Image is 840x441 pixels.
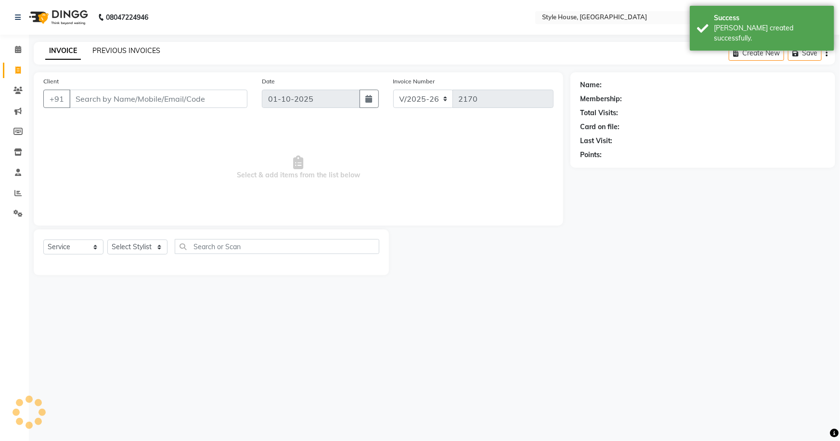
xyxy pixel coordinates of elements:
a: INVOICE [45,42,81,60]
div: Bill created successfully. [714,23,827,43]
input: Search by Name/Mobile/Email/Code [69,90,247,108]
label: Date [262,77,275,86]
button: Save [788,46,822,61]
label: Client [43,77,59,86]
img: logo [25,4,90,31]
button: Create New [729,46,784,61]
a: PREVIOUS INVOICES [92,46,160,55]
div: Membership: [580,94,622,104]
span: Select & add items from the list below [43,120,554,216]
label: Invoice Number [393,77,435,86]
div: Total Visits: [580,108,618,118]
input: Search or Scan [175,239,379,254]
div: Success [714,13,827,23]
div: Card on file: [580,122,620,132]
button: +91 [43,90,70,108]
div: Points: [580,150,602,160]
b: 08047224946 [106,4,148,31]
div: Name: [580,80,602,90]
div: Last Visit: [580,136,612,146]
